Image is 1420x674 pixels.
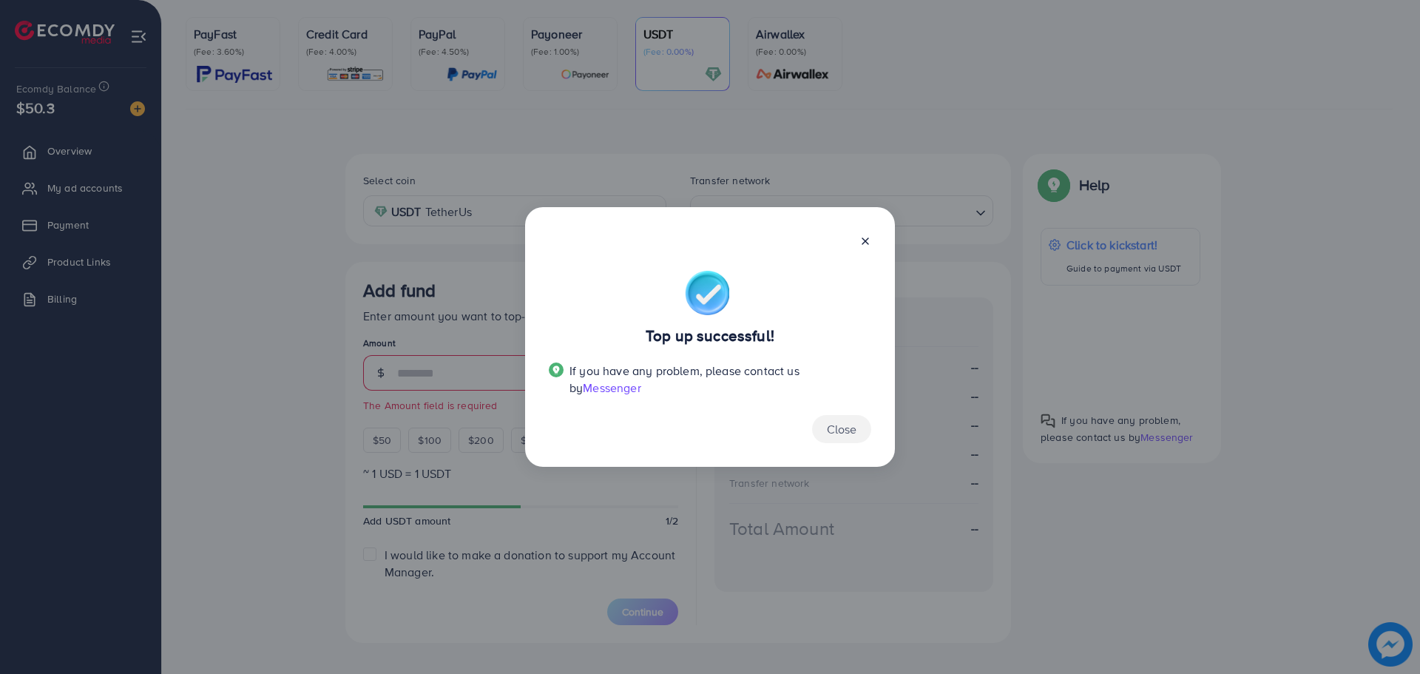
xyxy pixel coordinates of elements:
span: If you have any problem, please contact us by [569,363,799,396]
img: icon-success.1b13a254.png [685,271,729,315]
h4: Top up successful! [646,327,774,346]
img: Popup guide [549,363,564,377]
span: Messenger [583,380,640,396]
button: Close [812,415,871,443]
